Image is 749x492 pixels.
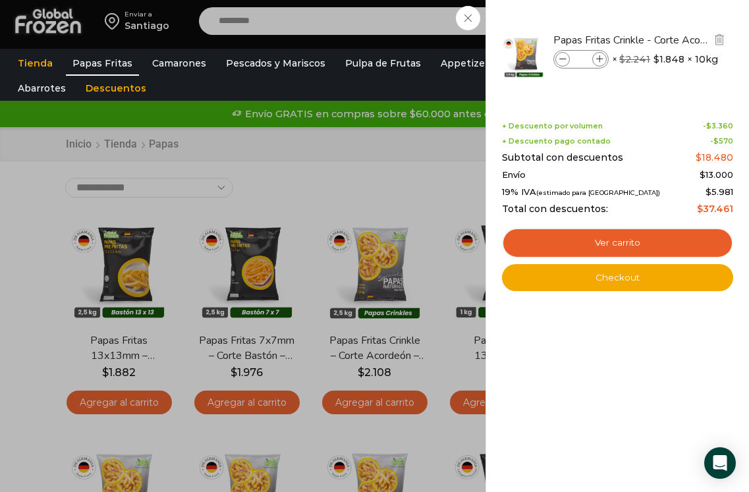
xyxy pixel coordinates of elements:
a: Camarones [146,51,213,76]
span: - [710,137,733,146]
a: Papas Fritas Crinkle - Corte Acordeón - Caja 10 kg [553,33,710,47]
a: Papas Fritas [66,51,139,76]
span: $ [706,121,711,130]
div: Open Intercom Messenger [704,447,736,479]
a: Descuentos [79,76,153,101]
span: $ [653,53,659,66]
small: (estimado para [GEOGRAPHIC_DATA]) [536,189,660,196]
span: $ [696,151,702,163]
a: Abarrotes [11,76,72,101]
bdi: 570 [713,136,733,146]
bdi: 1.848 [653,53,684,66]
a: Checkout [502,264,733,292]
span: $ [713,136,719,146]
a: Appetizers [434,51,501,76]
span: 19% IVA [502,187,660,198]
a: Eliminar Papas Fritas Crinkle - Corte Acordeón - Caja 10 kg del carrito [712,32,727,49]
bdi: 18.480 [696,151,733,163]
bdi: 2.241 [619,53,650,65]
span: + Descuento por volumen [502,122,603,130]
span: Subtotal con descuentos [502,152,623,163]
span: + Descuento pago contado [502,137,611,146]
span: - [703,122,733,130]
img: Eliminar Papas Fritas Crinkle - Corte Acordeón - Caja 10 kg del carrito [713,34,725,45]
span: $ [697,203,703,215]
span: Envío [502,170,526,180]
a: Tienda [11,51,59,76]
span: $ [619,53,625,65]
a: Pescados y Mariscos [219,51,332,76]
a: Pulpa de Frutas [339,51,428,76]
span: $ [700,169,706,180]
bdi: 37.461 [697,203,733,215]
span: 5.981 [706,186,733,197]
input: Product quantity [571,52,591,67]
span: × × 10kg [612,50,718,68]
a: Ver carrito [502,228,733,258]
bdi: 13.000 [700,169,733,180]
span: $ [706,186,711,197]
bdi: 3.360 [706,121,733,130]
span: Total con descuentos: [502,204,608,215]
